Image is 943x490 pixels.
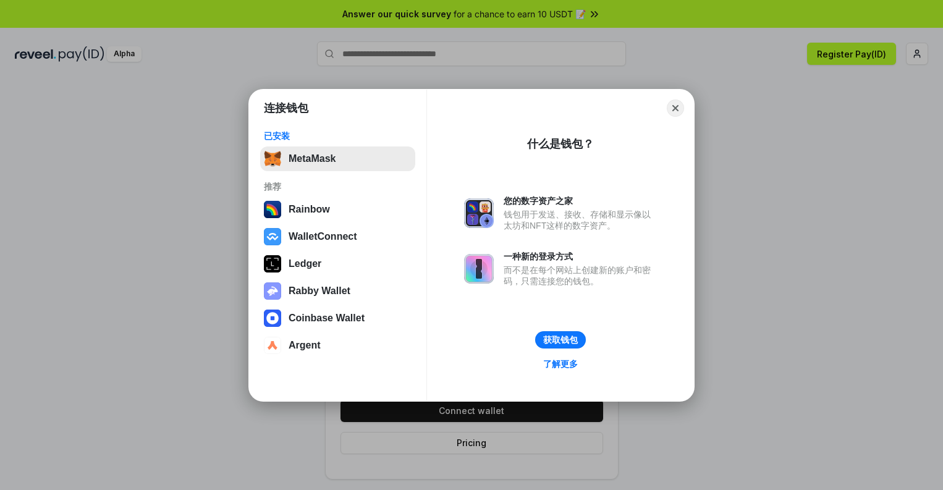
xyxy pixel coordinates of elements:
div: Ledger [289,258,321,269]
div: 什么是钱包？ [527,137,594,151]
button: Argent [260,333,415,358]
div: 推荐 [264,181,412,192]
img: svg+xml,%3Csvg%20xmlns%3D%22http%3A%2F%2Fwww.w3.org%2F2000%2Fsvg%22%20fill%3D%22none%22%20viewBox... [464,198,494,228]
div: MetaMask [289,153,336,164]
button: Close [667,99,684,117]
img: svg+xml,%3Csvg%20width%3D%2228%22%20height%3D%2228%22%20viewBox%3D%220%200%2028%2028%22%20fill%3D... [264,337,281,354]
img: svg+xml,%3Csvg%20xmlns%3D%22http%3A%2F%2Fwww.w3.org%2F2000%2Fsvg%22%20fill%3D%22none%22%20viewBox... [464,254,494,284]
button: Ledger [260,251,415,276]
div: 您的数字资产之家 [504,195,657,206]
button: Rainbow [260,197,415,222]
div: Rainbow [289,204,330,215]
img: svg+xml,%3Csvg%20width%3D%22120%22%20height%3D%22120%22%20viewBox%3D%220%200%20120%20120%22%20fil... [264,201,281,218]
div: 已安装 [264,130,412,142]
div: 了解更多 [543,358,578,370]
button: WalletConnect [260,224,415,249]
button: 获取钱包 [535,331,586,348]
div: 而不是在每个网站上创建新的账户和密码，只需连接您的钱包。 [504,264,657,287]
a: 了解更多 [536,356,585,372]
div: 获取钱包 [543,334,578,345]
div: Argent [289,340,321,351]
img: svg+xml,%3Csvg%20width%3D%2228%22%20height%3D%2228%22%20viewBox%3D%220%200%2028%2028%22%20fill%3D... [264,228,281,245]
img: svg+xml,%3Csvg%20xmlns%3D%22http%3A%2F%2Fwww.w3.org%2F2000%2Fsvg%22%20width%3D%2228%22%20height%3... [264,255,281,272]
img: svg+xml,%3Csvg%20width%3D%2228%22%20height%3D%2228%22%20viewBox%3D%220%200%2028%2028%22%20fill%3D... [264,310,281,327]
button: Rabby Wallet [260,279,415,303]
h1: 连接钱包 [264,101,308,116]
div: WalletConnect [289,231,357,242]
div: 钱包用于发送、接收、存储和显示像以太坊和NFT这样的数字资产。 [504,209,657,231]
img: svg+xml,%3Csvg%20xmlns%3D%22http%3A%2F%2Fwww.w3.org%2F2000%2Fsvg%22%20fill%3D%22none%22%20viewBox... [264,282,281,300]
div: Rabby Wallet [289,285,350,297]
button: Coinbase Wallet [260,306,415,331]
button: MetaMask [260,146,415,171]
img: svg+xml,%3Csvg%20fill%3D%22none%22%20height%3D%2233%22%20viewBox%3D%220%200%2035%2033%22%20width%... [264,150,281,167]
div: 一种新的登录方式 [504,251,657,262]
div: Coinbase Wallet [289,313,365,324]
